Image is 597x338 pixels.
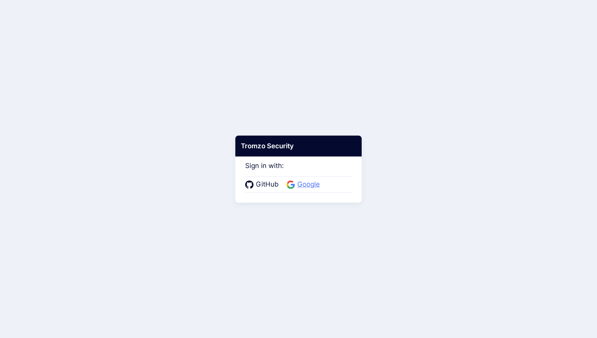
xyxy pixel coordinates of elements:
span: GitHub [253,179,281,190]
span: Google [295,179,322,190]
a: Google [287,179,322,190]
div: Tromzo Security [235,135,362,157]
a: GitHub [245,179,281,190]
div: Sign in with: [245,151,352,192]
